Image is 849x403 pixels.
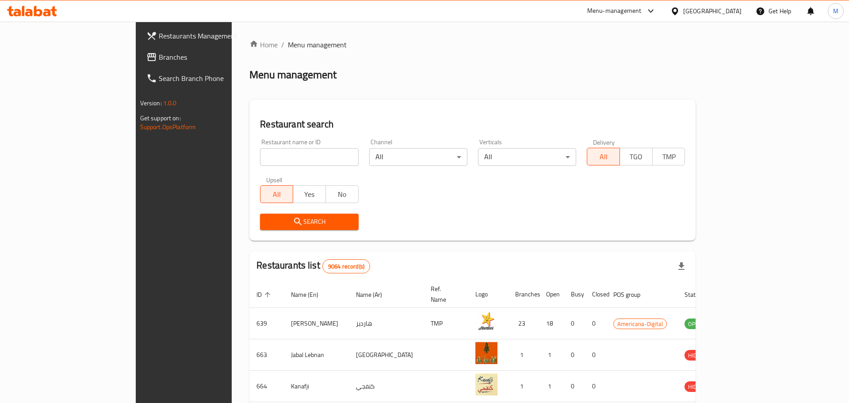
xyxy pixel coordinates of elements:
td: 0 [564,308,585,339]
a: Support.OpsPlatform [140,121,196,133]
span: ID [256,289,273,300]
td: 0 [585,371,606,402]
td: 0 [564,371,585,402]
div: All [478,148,576,166]
img: Hardee's [475,311,497,333]
span: Search Branch Phone [159,73,271,84]
button: No [325,185,359,203]
span: Menu management [288,39,347,50]
span: 1.0.0 [163,97,177,109]
button: TGO [620,148,653,165]
th: Logo [468,281,508,308]
span: HIDDEN [685,382,711,392]
nav: breadcrumb [249,39,696,50]
div: OPEN [685,319,706,329]
td: 0 [564,339,585,371]
div: HIDDEN [685,381,711,392]
td: TMP [424,308,468,339]
td: 1 [508,371,539,402]
button: Search [260,214,358,230]
td: 0 [585,308,606,339]
span: HIDDEN [685,350,711,361]
td: 1 [539,371,564,402]
div: [GEOGRAPHIC_DATA] [683,6,742,16]
div: Total records count [322,259,370,273]
th: Busy [564,281,585,308]
button: Yes [293,185,326,203]
td: 0 [585,339,606,371]
span: Name (Ar) [356,289,394,300]
span: No [329,188,355,201]
td: Kanafji [284,371,349,402]
span: OPEN [685,319,706,329]
th: Open [539,281,564,308]
a: Restaurants Management [139,25,278,46]
th: Closed [585,281,606,308]
button: All [587,148,620,165]
span: TMP [656,150,682,163]
h2: Restaurants list [256,259,370,273]
a: Search Branch Phone [139,68,278,89]
th: Branches [508,281,539,308]
div: Export file [671,256,692,277]
td: هارديز [349,308,424,339]
td: 1 [539,339,564,371]
img: Kanafji [475,373,497,395]
button: TMP [652,148,685,165]
td: كنفجي [349,371,424,402]
td: 1 [508,339,539,371]
span: Search [267,216,351,227]
input: Search for restaurant name or ID.. [260,148,358,166]
span: M [833,6,838,16]
div: Menu-management [587,6,642,16]
td: Jabal Lebnan [284,339,349,371]
span: 9064 record(s) [323,262,370,271]
label: Upsell [266,177,283,183]
a: Branches [139,46,278,68]
span: Status [685,289,713,300]
span: TGO [623,150,649,163]
span: Name (En) [291,289,330,300]
span: Americana-Digital [614,319,666,329]
span: Ref. Name [431,284,458,305]
td: [GEOGRAPHIC_DATA] [349,339,424,371]
h2: Menu management [249,68,337,82]
span: POS group [613,289,652,300]
h2: Restaurant search [260,118,685,131]
li: / [281,39,284,50]
td: 18 [539,308,564,339]
span: Version: [140,97,162,109]
div: All [369,148,467,166]
span: Restaurants Management [159,31,271,41]
span: Branches [159,52,271,62]
img: Jabal Lebnan [475,342,497,364]
button: All [260,185,293,203]
td: [PERSON_NAME] [284,308,349,339]
label: Delivery [593,139,615,145]
span: Yes [297,188,322,201]
td: 23 [508,308,539,339]
span: All [264,188,290,201]
span: All [591,150,616,163]
span: Get support on: [140,112,181,124]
